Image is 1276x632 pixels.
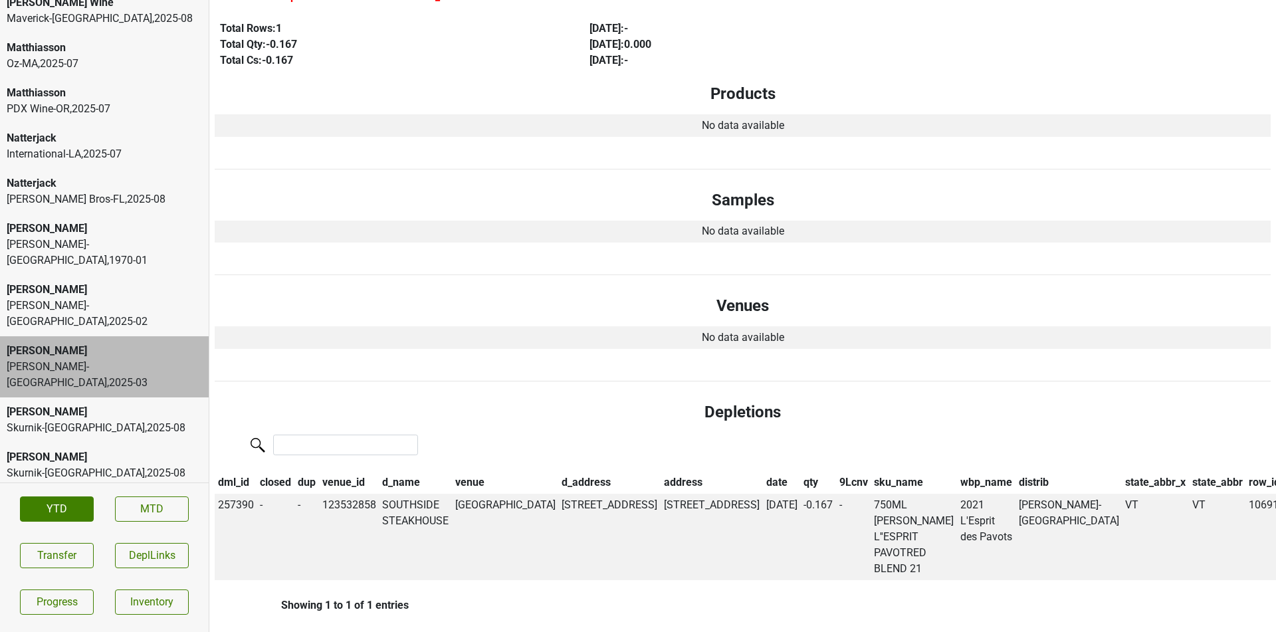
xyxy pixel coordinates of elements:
div: PDX Wine-OR , 2025 - 07 [7,101,202,117]
div: Total Cs: -0.167 [220,53,559,68]
td: 257390 [215,494,257,580]
div: [PERSON_NAME] [7,282,202,298]
a: Progress [20,589,94,615]
th: sku_name: activate to sort column ascending [871,471,958,494]
td: 750ML [PERSON_NAME] L''ESPRIT PAVOTRED BLEND 21 [871,494,958,580]
h4: Samples [225,191,1260,210]
div: Oz-MA , 2025 - 07 [7,56,202,72]
td: - [836,494,871,580]
div: Skurnik-[GEOGRAPHIC_DATA] , 2025 - 08 [7,420,202,436]
div: [PERSON_NAME]-[GEOGRAPHIC_DATA] , 2025 - 03 [7,359,202,391]
div: [PERSON_NAME] [7,404,202,420]
td: [GEOGRAPHIC_DATA] [452,494,559,580]
div: [DATE] : 0.000 [589,37,928,53]
td: [PERSON_NAME]-[GEOGRAPHIC_DATA] [1015,494,1122,580]
th: dml_id: activate to sort column ascending [215,471,257,494]
h4: Products [225,84,1260,104]
td: VT [1122,494,1189,580]
th: closed: activate to sort column ascending [257,471,295,494]
th: venue: activate to sort column ascending [452,471,559,494]
a: YTD [20,496,94,522]
div: Natterjack [7,175,202,191]
th: d_address: activate to sort column ascending [559,471,661,494]
th: distrib: activate to sort column ascending [1015,471,1122,494]
td: [STREET_ADDRESS] [661,494,763,580]
div: [DATE] : - [589,21,928,37]
div: Total Qty: -0.167 [220,37,559,53]
th: qty: activate to sort column ascending [800,471,836,494]
td: No data available [215,114,1271,137]
div: [PERSON_NAME] [7,221,202,237]
th: address: activate to sort column ascending [661,471,763,494]
div: Total Rows: 1 [220,21,559,37]
td: SOUTHSIDE STEAKHOUSE [379,494,452,580]
div: [PERSON_NAME] [7,449,202,465]
div: International-LA , 2025 - 07 [7,146,202,162]
a: Inventory [115,589,189,615]
div: Maverick-[GEOGRAPHIC_DATA] , 2025 - 08 [7,11,202,27]
div: [PERSON_NAME]-[GEOGRAPHIC_DATA] , 1970 - 01 [7,237,202,268]
h4: Depletions [225,403,1260,422]
div: [PERSON_NAME] [7,343,202,359]
button: DeplLinks [115,543,189,568]
th: wbp_name: activate to sort column ascending [957,471,1015,494]
div: Matthiasson [7,40,202,56]
th: d_name: activate to sort column ascending [379,471,452,494]
td: VT [1189,494,1246,580]
td: No data available [215,221,1271,243]
div: [PERSON_NAME] Bros-FL , 2025 - 08 [7,191,202,207]
td: [DATE] [763,494,801,580]
td: - [294,494,319,580]
td: 2021 L'Esprit des Pavots [957,494,1015,580]
th: state_abbr_x: activate to sort column ascending [1122,471,1189,494]
th: state_abbr: activate to sort column ascending [1189,471,1246,494]
h4: Venues [225,296,1260,316]
th: dup: activate to sort column ascending [294,471,319,494]
button: Transfer [20,543,94,568]
div: Natterjack [7,130,202,146]
div: [DATE] : - [589,53,928,68]
div: Showing 1 to 1 of 1 entries [215,599,409,611]
div: Skurnik-[GEOGRAPHIC_DATA] , 2025 - 08 [7,465,202,481]
th: venue_id: activate to sort column ascending [319,471,379,494]
td: [STREET_ADDRESS] [559,494,661,580]
td: 123532858 [319,494,379,580]
td: - [257,494,295,580]
div: [PERSON_NAME]-[GEOGRAPHIC_DATA] , 2025 - 02 [7,298,202,330]
a: MTD [115,496,189,522]
th: 9Lcnv: activate to sort column ascending [836,471,871,494]
th: date: activate to sort column ascending [763,471,801,494]
div: Matthiasson [7,85,202,101]
td: -0.167 [800,494,836,580]
td: No data available [215,326,1271,349]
